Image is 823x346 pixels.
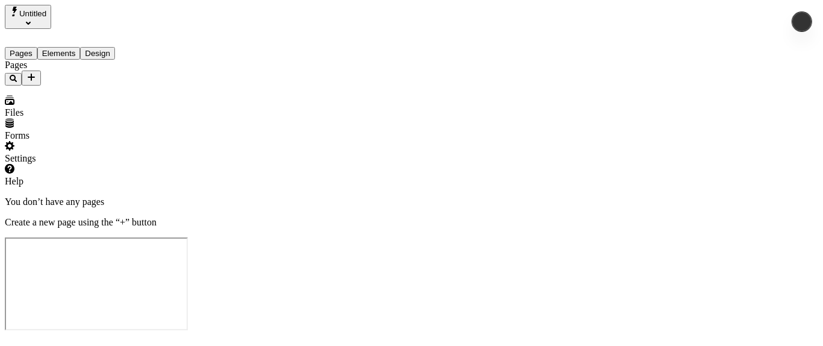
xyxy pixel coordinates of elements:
[5,130,149,141] div: Forms
[5,197,818,207] p: You don’t have any pages
[19,9,46,18] span: Untitled
[5,5,51,29] button: Select site
[5,47,37,60] button: Pages
[5,237,188,330] iframe: Cookie Feature Detection
[5,60,149,71] div: Pages
[5,107,149,118] div: Files
[5,153,149,164] div: Settings
[22,71,41,86] button: Add new
[37,47,81,60] button: Elements
[5,176,149,187] div: Help
[80,47,115,60] button: Design
[5,217,818,228] p: Create a new page using the “+” button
